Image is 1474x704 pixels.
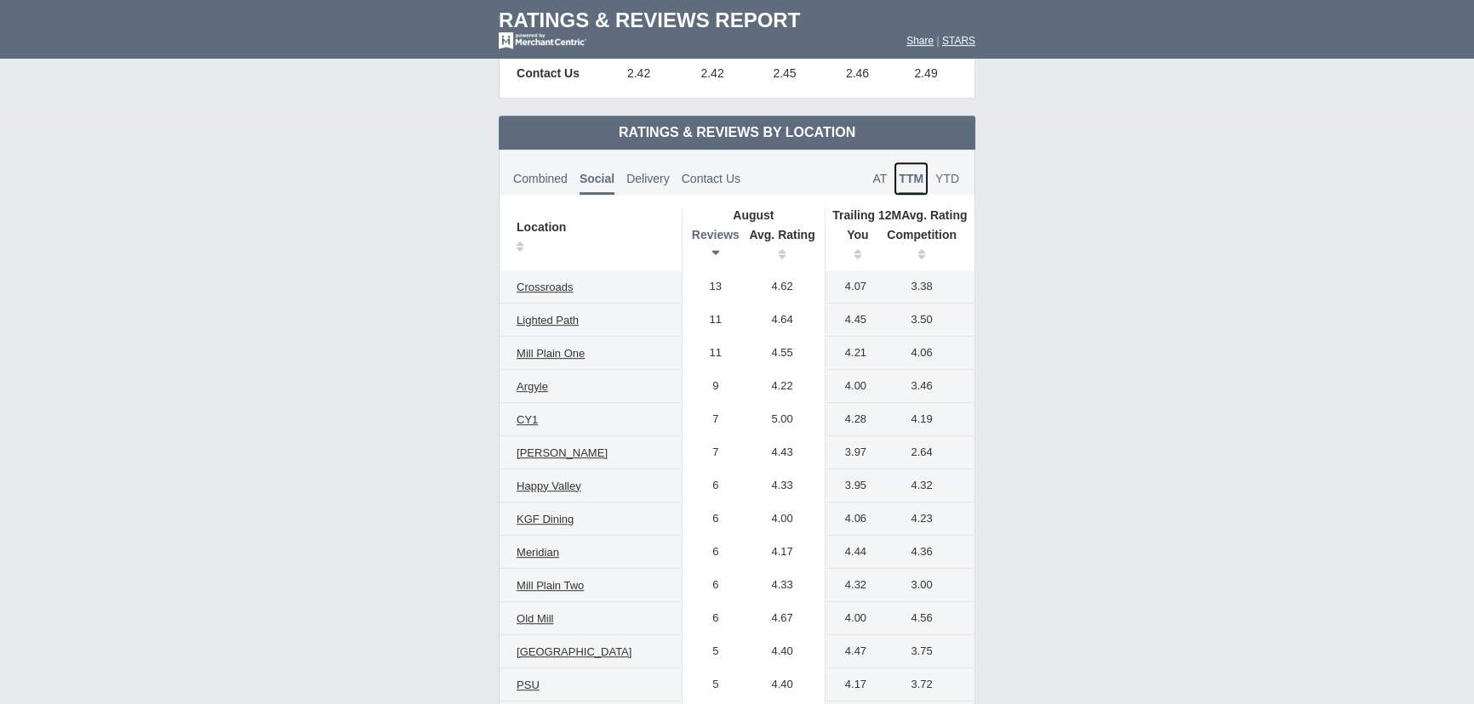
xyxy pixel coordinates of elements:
th: You: activate to sort column ascending [825,223,877,270]
span: Trailing 12M [832,208,901,222]
td: 5.00 [740,403,825,436]
a: STARS [942,35,975,47]
td: 6 [683,602,740,635]
font: Share [906,35,934,47]
td: 4.43 [740,436,825,469]
td: 4.56 [877,602,974,635]
td: 9 [683,370,740,403]
span: Lighted Path [517,314,579,326]
td: 6 [683,469,740,502]
td: 4.07 [825,270,877,304]
a: Meridian [508,542,568,563]
td: 4.44 [825,536,877,569]
td: 4.40 [740,668,825,701]
td: 4.00 [740,502,825,536]
th: Location: activate to sort column ascending [500,207,683,270]
a: KGF Dining [508,509,582,530]
td: 13 [683,270,740,304]
td: 4.55 [740,337,825,370]
a: PSU [508,675,548,695]
span: CY1 [517,413,538,426]
span: [PERSON_NAME] [517,446,608,459]
span: KGF Dining [517,513,574,525]
img: mc-powered-by-logo-white-103.png [499,32,586,49]
td: 3.72 [877,668,974,701]
span: Delivery [626,172,670,185]
th: August [683,207,825,223]
td: 4.67 [740,602,825,635]
span: Argyle [517,380,548,393]
span: Crossroads [517,281,573,293]
td: 2.45 [749,48,820,99]
td: 5 [683,668,740,701]
a: Old Mill [508,609,562,629]
td: 4.06 [825,502,877,536]
a: Mill Plain Two [508,576,592,596]
span: Happy Valley [517,480,581,492]
td: 4.00 [825,602,877,635]
a: CY1 [508,410,546,430]
td: 4.47 [825,635,877,668]
td: 4.17 [740,536,825,569]
td: 6 [683,502,740,536]
td: 11 [683,304,740,337]
span: PSU [517,678,540,691]
th: Competition : activate to sort column ascending [877,223,974,270]
td: 7 [683,436,740,469]
td: 4.64 [740,304,825,337]
td: 4.33 [740,569,825,602]
span: Old Mill [517,612,553,625]
span: Mill Plain One [517,347,585,360]
td: 2.49 [894,48,957,99]
a: [PERSON_NAME] [508,443,616,463]
td: 3.38 [877,270,974,304]
td: 4.06 [877,337,974,370]
td: 3.46 [877,370,974,403]
a: Mill Plain One [508,343,593,364]
td: 3.50 [877,304,974,337]
td: 4.33 [740,469,825,502]
span: | [936,35,939,47]
td: 3.97 [825,436,877,469]
td: 4.21 [825,337,877,370]
td: 4.40 [740,635,825,668]
a: Happy Valley [508,476,590,497]
td: 4.32 [825,569,877,602]
td: 4.22 [740,370,825,403]
span: Contact Us [682,172,740,185]
td: 4.36 [877,536,974,569]
span: Combined [513,172,568,185]
td: 4.28 [825,403,877,436]
span: Mill Plain Two [517,579,584,592]
td: 3.95 [825,469,877,502]
td: 4.17 [825,668,877,701]
td: Contact Us [517,48,602,99]
td: 3.00 [877,569,974,602]
td: 3.75 [877,635,974,668]
span: TTM [899,172,923,195]
span: [GEOGRAPHIC_DATA] [517,645,631,658]
td: 6 [683,536,740,569]
td: 4.00 [825,370,877,403]
td: Ratings & Reviews by Location [499,116,975,150]
a: Crossroads [508,277,581,298]
span: Meridian [517,546,559,559]
td: 4.45 [825,304,877,337]
td: 4.62 [740,270,825,304]
a: [GEOGRAPHIC_DATA] [508,642,640,662]
td: 2.46 [820,48,894,99]
td: 4.19 [877,403,974,436]
td: 5 [683,635,740,668]
td: 7 [683,403,740,436]
td: 4.23 [877,502,974,536]
a: Lighted Path [508,310,587,331]
td: 2.64 [877,436,974,469]
span: AT [872,172,887,185]
td: 6 [683,569,740,602]
th: Avg. Rating [825,207,974,223]
a: Argyle [508,377,557,397]
span: YTD [935,172,959,185]
td: 11 [683,337,740,370]
th: Avg. Rating: activate to sort column ascending [740,223,825,270]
